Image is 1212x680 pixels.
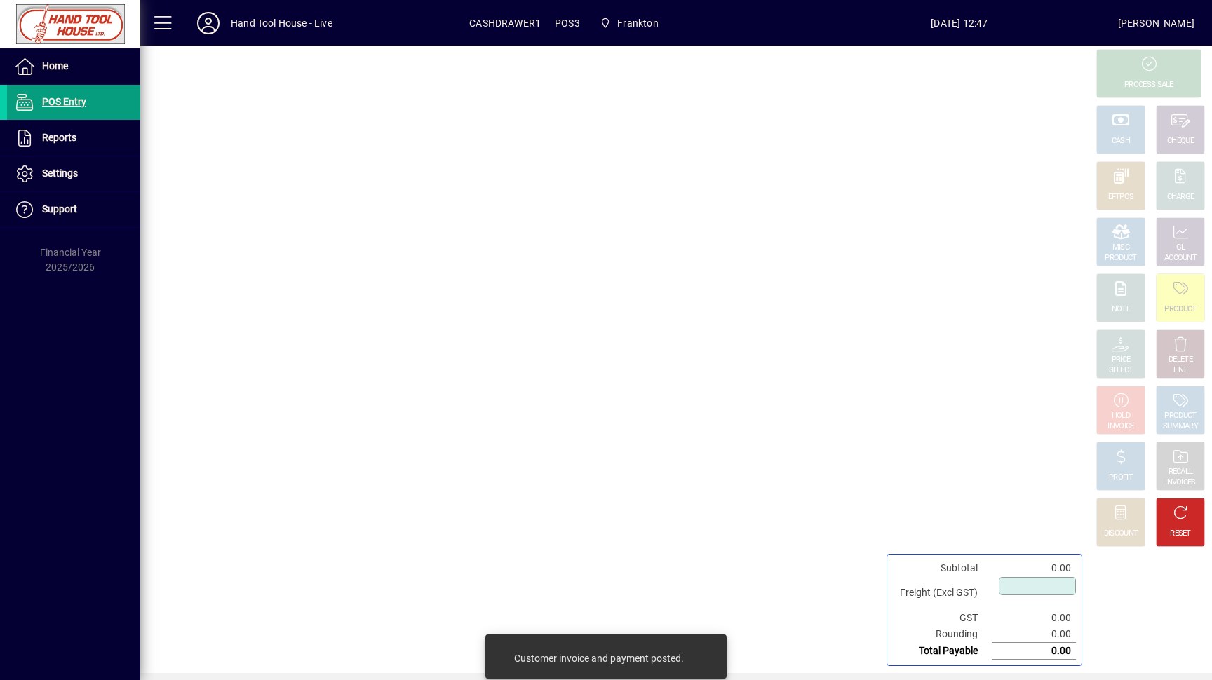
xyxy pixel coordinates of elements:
div: PROCESS SALE [1124,80,1173,90]
span: Home [42,60,68,72]
div: PRICE [1112,355,1131,365]
div: Customer invoice and payment posted. [514,651,684,665]
div: ACCOUNT [1164,253,1197,264]
div: MISC [1112,243,1129,253]
div: RESET [1170,529,1191,539]
span: CASHDRAWER1 [469,12,541,34]
span: Frankton [617,12,658,34]
td: Freight (Excl GST) [893,576,992,610]
button: Profile [186,11,231,36]
a: Home [7,49,140,84]
td: GST [893,610,992,626]
td: 0.00 [992,643,1076,660]
td: 0.00 [992,626,1076,643]
span: Frankton [594,11,664,36]
span: Settings [42,168,78,179]
a: Settings [7,156,140,191]
div: HOLD [1112,411,1130,421]
td: 0.00 [992,610,1076,626]
div: CHARGE [1167,192,1194,203]
div: INVOICES [1165,477,1195,488]
div: SELECT [1109,365,1133,376]
div: DELETE [1169,355,1192,365]
div: CASH [1112,136,1130,147]
span: Support [42,203,77,215]
div: Hand Tool House - Live [231,12,332,34]
div: PRODUCT [1105,253,1136,264]
div: CHEQUE [1167,136,1194,147]
a: Support [7,192,140,227]
td: 0.00 [992,560,1076,576]
td: Rounding [893,626,992,643]
div: PRODUCT [1164,411,1196,421]
div: INVOICE [1107,421,1133,432]
div: NOTE [1112,304,1130,315]
div: PRODUCT [1164,304,1196,315]
a: Reports [7,121,140,156]
span: Reports [42,132,76,143]
span: POS Entry [42,96,86,107]
div: DISCOUNT [1104,529,1138,539]
div: SUMMARY [1163,421,1198,432]
div: LINE [1173,365,1187,376]
div: [PERSON_NAME] [1118,12,1194,34]
div: PROFIT [1109,472,1133,483]
div: GL [1176,243,1185,253]
span: POS3 [555,12,580,34]
div: EFTPOS [1108,192,1134,203]
td: Total Payable [893,643,992,660]
div: RECALL [1169,467,1193,477]
span: [DATE] 12:47 [801,12,1118,34]
td: Subtotal [893,560,992,576]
